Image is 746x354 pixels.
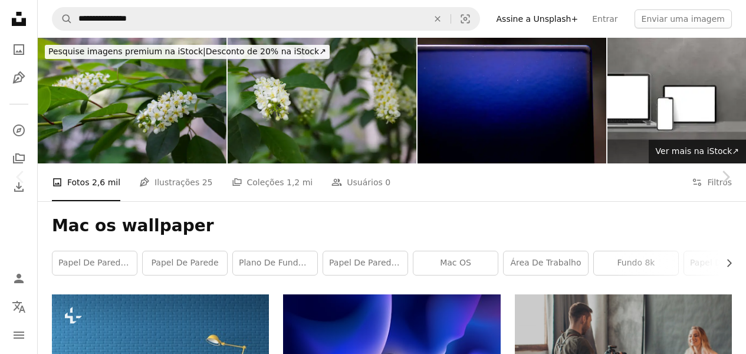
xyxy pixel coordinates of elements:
[7,295,31,319] button: Idioma
[718,251,732,275] button: rolar lista para a direita
[7,323,31,347] button: Menu
[7,119,31,142] a: Explorar
[425,8,451,30] button: Limpar
[52,215,732,237] h1: Mac os wallpaper
[143,251,227,275] a: papel de parede
[413,251,498,275] a: Mac OS
[385,176,390,189] span: 0
[705,120,746,234] a: Próximo
[489,9,586,28] a: Assine a Unsplash+
[331,163,390,201] a: Usuários 0
[594,251,678,275] a: Fundo 8k
[418,38,606,163] img: Carros de tintas e vernizes. Seleção de cor e textura
[232,163,313,201] a: Coleções 1,2 mi
[52,7,480,31] form: Pesquise conteúdo visual em todo o site
[635,9,732,28] button: Enviar uma imagem
[52,8,73,30] button: Pesquise na Unsplash
[7,38,31,61] a: Fotos
[649,140,746,163] a: Ver mais na iStock↗
[585,9,625,28] a: Entrar
[504,251,588,275] a: área de trabalho
[451,8,479,30] button: Pesquisa visual
[228,38,416,163] img: Closeup da filial do Azereiro
[287,176,313,189] span: 1,2 mi
[656,146,739,156] span: Ver mais na iStock ↗
[202,176,213,189] span: 25
[323,251,407,275] a: papel de parede macbook
[7,66,31,90] a: Ilustrações
[45,45,330,59] div: Desconto de 20% na iStock ↗
[233,251,317,275] a: plano de fundo da área de trabalho
[692,163,732,201] button: Filtros
[139,163,212,201] a: Ilustrações 25
[7,267,31,290] a: Entrar / Cadastrar-se
[52,251,137,275] a: papel de parede mac
[38,38,226,163] img: Closeup da filial do Azereiro
[48,47,206,56] span: Pesquise imagens premium na iStock |
[38,38,337,66] a: Pesquise imagens premium na iStock|Desconto de 20% na iStock↗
